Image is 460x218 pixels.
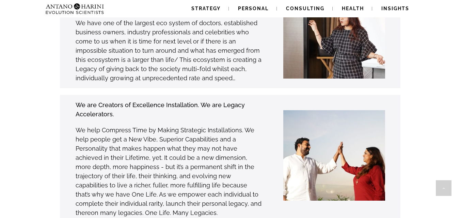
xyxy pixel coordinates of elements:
span: Consulting [286,6,324,11]
p: We have one of the largest eco system of doctors, established business owners, industry professio... [76,18,262,83]
strong: We are Creators of Excellence Installation. We are Legacy Accelerators. [76,101,245,118]
span: Health [342,6,364,11]
img: AH [263,110,399,201]
span: Personal [238,6,269,11]
span: Strategy [191,6,221,11]
p: We help Compress Time by Making Strategic Installations. We help people get a New Vibe, Superior ... [76,125,262,217]
span: Insights [381,6,409,11]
